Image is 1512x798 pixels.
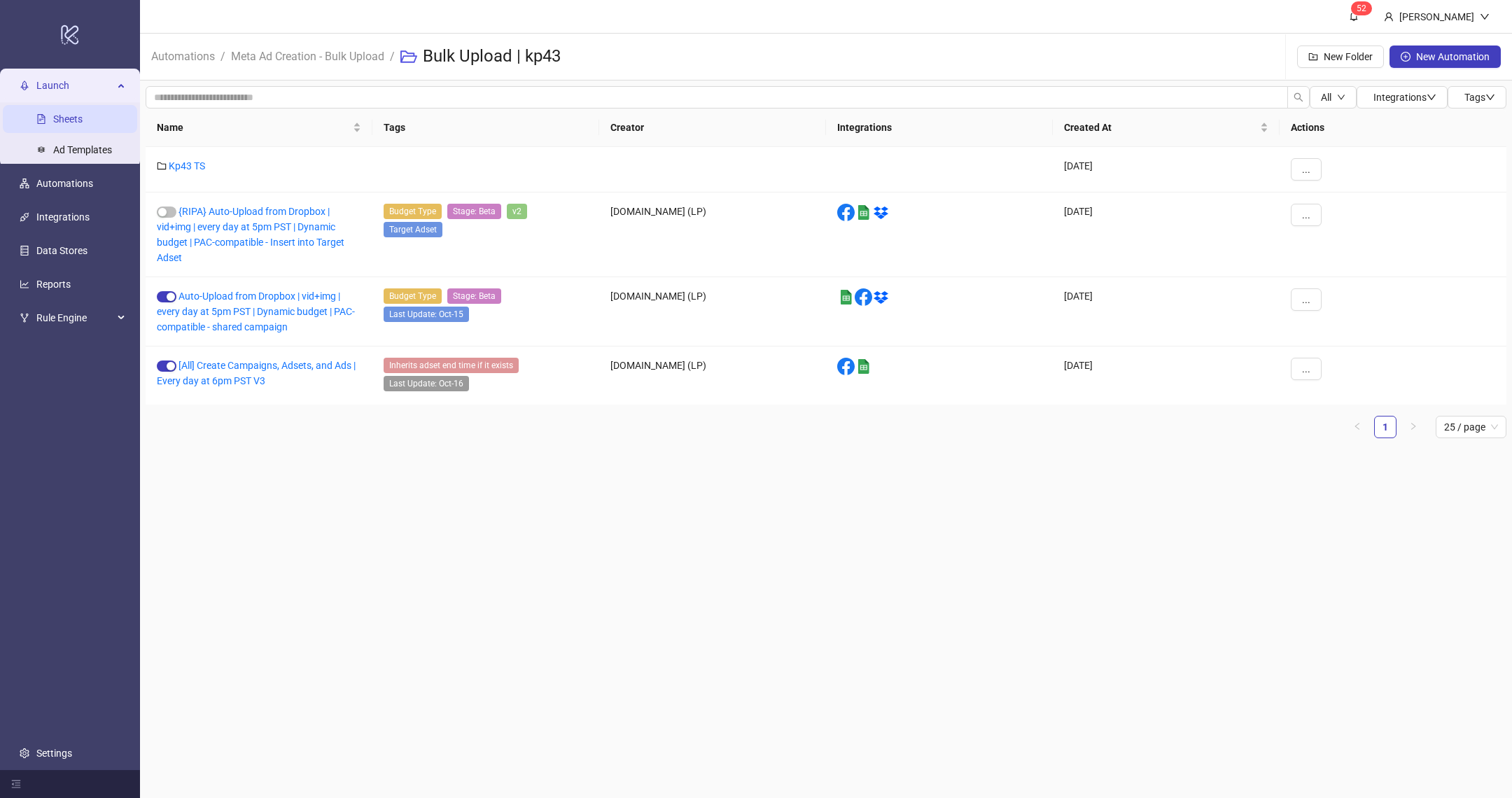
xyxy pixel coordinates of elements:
[1291,204,1322,226] button: ...
[423,45,561,68] h3: Bulk Upload | kp43
[36,304,113,332] span: Rule Engine
[507,204,527,219] span: v2
[20,81,29,91] span: rocket
[1053,147,1280,192] div: [DATE]
[146,108,372,147] th: Name
[1308,52,1318,62] span: folder-add
[1361,3,1366,13] span: 2
[1064,120,1257,135] span: Created At
[1294,92,1303,102] span: search
[1444,416,1498,437] span: 25 / page
[1374,416,1396,438] li: 1
[1357,86,1448,108] button: Integrationsdown
[1349,11,1359,21] span: bell
[1375,416,1396,437] a: 1
[1402,416,1424,438] button: right
[599,108,826,147] th: Creator
[1302,294,1310,305] span: ...
[1409,422,1417,430] span: right
[11,779,21,789] span: menu-fold
[1291,158,1322,181] button: ...
[1302,209,1310,220] span: ...
[1485,92,1495,102] span: down
[384,288,442,304] span: Budget Type
[36,212,90,223] a: Integrations
[1280,108,1506,147] th: Actions
[1302,363,1310,374] span: ...
[1053,346,1280,406] div: [DATE]
[148,48,218,63] a: Automations
[1346,416,1368,438] li: Previous Page
[1310,86,1357,108] button: Alldown
[390,34,395,79] li: /
[1373,92,1436,103] span: Integrations
[1448,86,1506,108] button: Tagsdown
[228,48,387,63] a: Meta Ad Creation - Bulk Upload
[1402,416,1424,438] li: Next Page
[447,204,501,219] span: Stage: Beta
[1291,358,1322,380] button: ...
[1427,92,1436,102] span: down
[599,192,826,277] div: [DOMAIN_NAME] (LP)
[384,222,442,237] span: Target Adset
[1053,108,1280,147] th: Created At
[1353,422,1361,430] span: left
[1357,3,1361,13] span: 5
[384,204,442,219] span: Budget Type
[53,114,83,125] a: Sheets
[157,161,167,171] span: folder
[1416,51,1490,62] span: New Automation
[384,376,469,391] span: Last Update: Oct-16
[36,178,93,190] a: Automations
[1394,9,1480,24] div: [PERSON_NAME]
[1302,164,1310,175] span: ...
[157,290,355,332] a: Auto-Upload from Dropbox | vid+img | every day at 5pm PST | Dynamic budget | PAC-compatible - sha...
[599,277,826,346] div: [DOMAIN_NAME] (LP)
[1053,192,1280,277] div: [DATE]
[400,48,417,65] span: folder-open
[1337,93,1345,101] span: down
[599,346,826,406] div: [DOMAIN_NAME] (LP)
[36,279,71,290] a: Reports
[1464,92,1495,103] span: Tags
[384,307,469,322] span: Last Update: Oct-15
[169,160,205,171] a: Kp43 TS
[1053,277,1280,346] div: [DATE]
[1324,51,1373,62] span: New Folder
[1384,12,1394,22] span: user
[36,246,87,257] a: Data Stores
[372,108,599,147] th: Tags
[157,206,344,263] a: {RIPA} Auto-Upload from Dropbox | vid+img | every day at 5pm PST | Dynamic budget | PAC-compatibl...
[36,72,113,100] span: Launch
[1321,92,1331,103] span: All
[20,314,29,323] span: fork
[53,145,112,156] a: Ad Templates
[1351,1,1372,15] sup: 52
[1436,416,1506,438] div: Page Size
[1297,45,1384,68] button: New Folder
[1291,288,1322,311] button: ...
[157,120,350,135] span: Name
[220,34,225,79] li: /
[447,288,501,304] span: Stage: Beta
[36,748,72,759] a: Settings
[1389,45,1501,68] button: New Automation
[1480,12,1490,22] span: down
[826,108,1053,147] th: Integrations
[1401,52,1410,62] span: plus-circle
[1346,416,1368,438] button: left
[157,360,356,386] a: [All] Create Campaigns, Adsets, and Ads | Every day at 6pm PST V3
[384,358,519,373] span: Inherits adset end time if it exists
